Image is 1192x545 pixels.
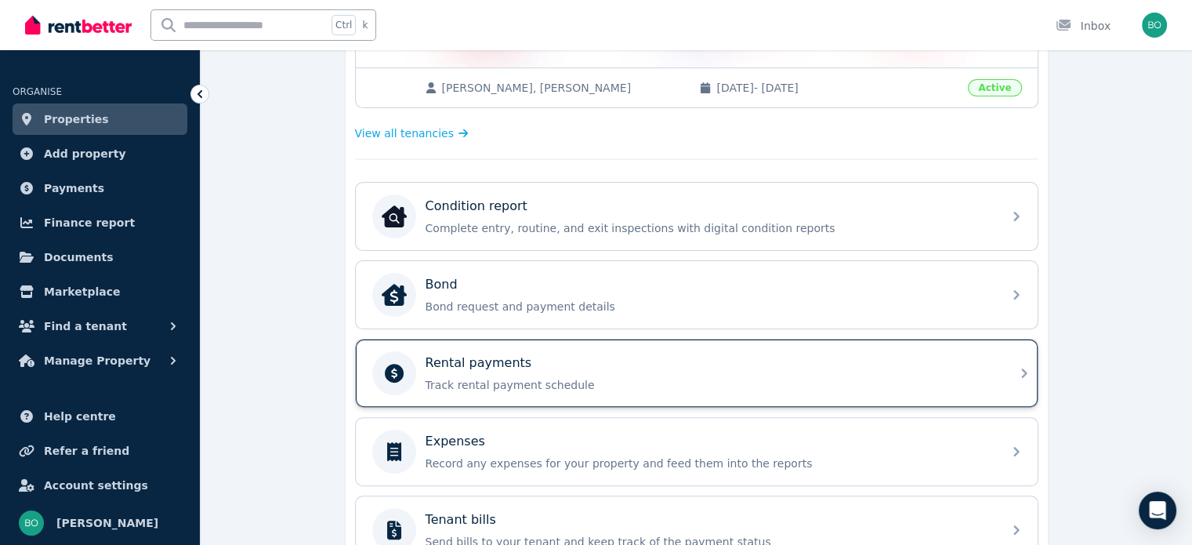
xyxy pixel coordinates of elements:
[382,204,407,229] img: Condition report
[426,275,458,294] p: Bond
[426,456,993,471] p: Record any expenses for your property and feed them into the reports
[25,13,132,37] img: RentBetter
[44,476,148,495] span: Account settings
[44,407,116,426] span: Help centre
[19,510,44,536] img: HARI KRISHNA
[13,104,187,135] a: Properties
[44,213,135,232] span: Finance report
[13,311,187,342] button: Find a tenant
[716,80,958,96] span: [DATE] - [DATE]
[426,510,496,529] p: Tenant bills
[426,432,485,451] p: Expenses
[356,340,1038,407] a: Rental paymentsTrack rental payment schedule
[426,197,527,216] p: Condition report
[44,282,120,301] span: Marketplace
[382,282,407,307] img: Bond
[356,261,1038,329] a: BondBondBond request and payment details
[44,248,114,267] span: Documents
[44,351,150,370] span: Manage Property
[13,470,187,501] a: Account settings
[426,299,993,314] p: Bond request and payment details
[13,207,187,238] a: Finance report
[1056,18,1110,34] div: Inbox
[355,125,469,141] a: View all tenancies
[442,80,684,96] span: [PERSON_NAME], [PERSON_NAME]
[355,125,454,141] span: View all tenancies
[356,418,1038,485] a: ExpensesRecord any expenses for your property and feed them into the reports
[13,276,187,307] a: Marketplace
[13,345,187,376] button: Manage Property
[44,144,126,163] span: Add property
[13,242,187,273] a: Documents
[13,401,187,432] a: Help centre
[13,173,187,204] a: Payments
[1142,13,1167,38] img: HARI KRISHNA
[426,377,993,393] p: Track rental payment schedule
[44,179,104,198] span: Payments
[968,79,1021,96] span: Active
[426,354,532,372] p: Rental payments
[44,317,127,336] span: Find a tenant
[44,110,109,129] span: Properties
[13,435,187,467] a: Refer a friend
[356,183,1038,250] a: Condition reportCondition reportComplete entry, routine, and exit inspections with digital condit...
[332,15,356,35] span: Ctrl
[13,86,62,97] span: ORGANISE
[1139,492,1176,529] div: Open Intercom Messenger
[13,138,187,169] a: Add property
[426,220,993,236] p: Complete entry, routine, and exit inspections with digital condition reports
[44,441,129,460] span: Refer a friend
[56,514,158,532] span: [PERSON_NAME]
[362,19,368,31] span: k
